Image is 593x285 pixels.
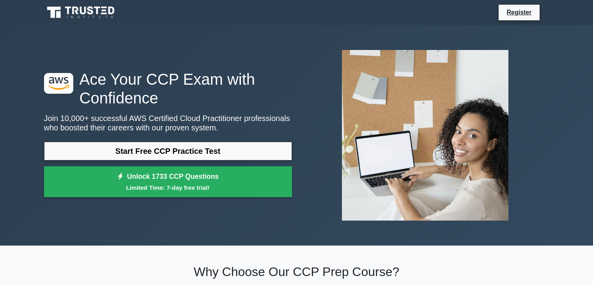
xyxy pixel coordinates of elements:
[54,183,282,192] small: Limited Time: 7-day free trial!
[44,142,292,160] a: Start Free CCP Practice Test
[44,264,549,279] h2: Why Choose Our CCP Prep Course?
[44,70,292,107] h1: Ace Your CCP Exam with Confidence
[44,166,292,198] a: Unlock 1733 CCP QuestionsLimited Time: 7-day free trial!
[44,114,292,132] p: Join 10,000+ successful AWS Certified Cloud Practitioner professionals who boosted their careers ...
[502,7,536,17] a: Register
